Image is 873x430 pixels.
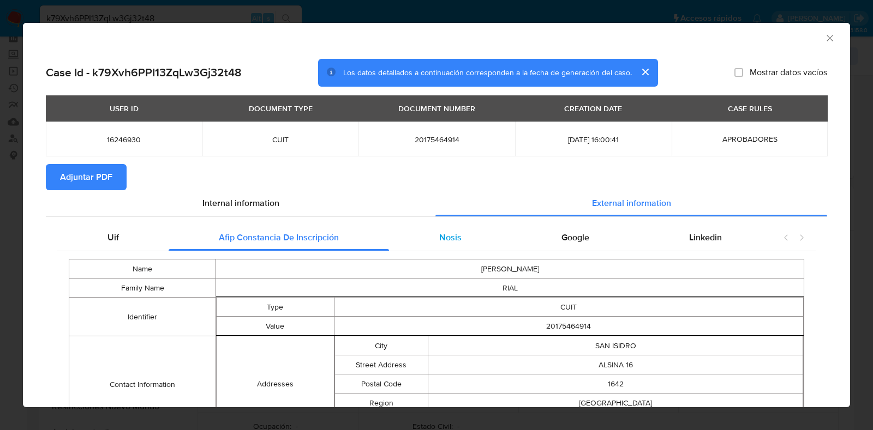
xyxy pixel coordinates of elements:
td: Street Address [334,355,428,374]
div: CASE RULES [721,99,779,118]
td: CUIT [334,298,804,317]
h2: Case Id - k79Xvh6PPI13ZqLw3Gj32t48 [46,65,242,80]
span: Internal information [202,197,279,209]
span: Mostrar datos vacíos [750,67,827,78]
div: Detailed info [46,190,827,216]
span: Uif [107,231,119,244]
td: [PERSON_NAME] [216,259,804,278]
div: DOCUMENT TYPE [242,99,319,118]
span: Nosis [439,231,462,244]
span: Linkedin [689,231,722,244]
span: External information [592,197,671,209]
td: City [334,336,428,355]
td: Postal Code [334,374,428,393]
span: Los datos detallados a continuación corresponden a la fecha de generación del caso. [343,67,632,78]
td: Name [69,259,216,278]
span: Afip Constancia De Inscripción [219,231,339,244]
button: cerrar [632,59,658,85]
td: Identifier [69,298,216,336]
div: USER ID [103,99,145,118]
input: Mostrar datos vacíos [734,68,743,77]
td: 20175464914 [334,317,804,336]
span: Adjuntar PDF [60,165,112,189]
td: Value [217,317,334,336]
td: SAN ISIDRO [428,336,803,355]
td: Type [217,298,334,317]
div: DOCUMENT NUMBER [392,99,482,118]
span: CUIT [216,135,346,144]
span: APROBADORES [722,134,778,144]
span: Google [561,231,589,244]
td: Region [334,393,428,413]
button: Adjuntar PDF [46,164,127,190]
div: closure-recommendation-modal [23,23,850,407]
div: Detailed external info [57,225,772,251]
td: Family Name [69,278,216,298]
td: [GEOGRAPHIC_DATA] [428,393,803,413]
td: RIAL [216,278,804,298]
td: 1642 [428,374,803,393]
span: [DATE] 16:00:41 [528,135,659,144]
td: ALSINA 16 [428,355,803,374]
button: Cerrar ventana [824,33,834,43]
span: 16246930 [59,135,189,144]
span: 20175464914 [372,135,502,144]
div: CREATION DATE [558,99,629,118]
